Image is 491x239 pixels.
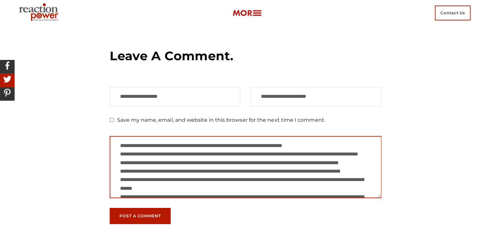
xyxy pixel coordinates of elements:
img: Share On Facebook [2,60,13,71]
span: Contact Us [435,6,471,20]
img: more-btn.png [232,9,262,17]
h3: Leave a Comment. [110,48,381,64]
button: Post a Comment [110,208,171,224]
img: Share On Twitter [2,74,13,85]
span: Post a Comment [119,214,161,218]
img: Executive Branding | Personal Branding Agency [16,1,63,25]
img: Share On Pinterest [2,87,13,98]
